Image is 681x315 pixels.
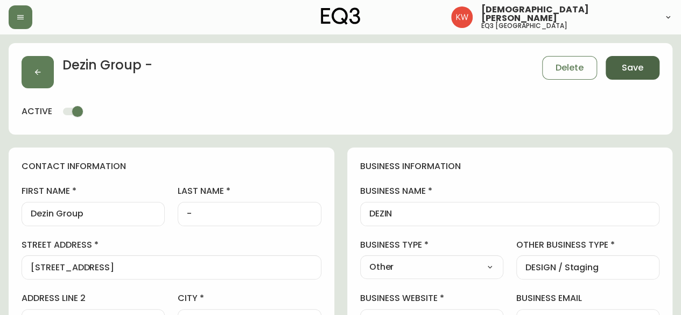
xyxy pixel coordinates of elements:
[542,56,597,80] button: Delete
[178,292,321,304] label: city
[556,62,584,74] span: Delete
[606,56,659,80] button: Save
[481,23,567,29] h5: eq3 [GEOGRAPHIC_DATA]
[360,185,660,197] label: business name
[22,106,52,117] h4: active
[516,239,659,251] label: other business type
[360,292,503,304] label: business website
[360,160,660,172] h4: business information
[451,6,473,28] img: f33162b67396b0982c40ce2a87247151
[22,185,165,197] label: first name
[22,160,321,172] h4: contact information
[516,292,659,304] label: business email
[22,239,321,251] label: street address
[178,185,321,197] label: last name
[62,56,152,80] h2: Dezin Group -
[360,239,503,251] label: business type
[22,292,165,304] label: address line 2
[321,8,361,25] img: logo
[481,5,655,23] span: [DEMOGRAPHIC_DATA][PERSON_NAME]
[622,62,643,74] span: Save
